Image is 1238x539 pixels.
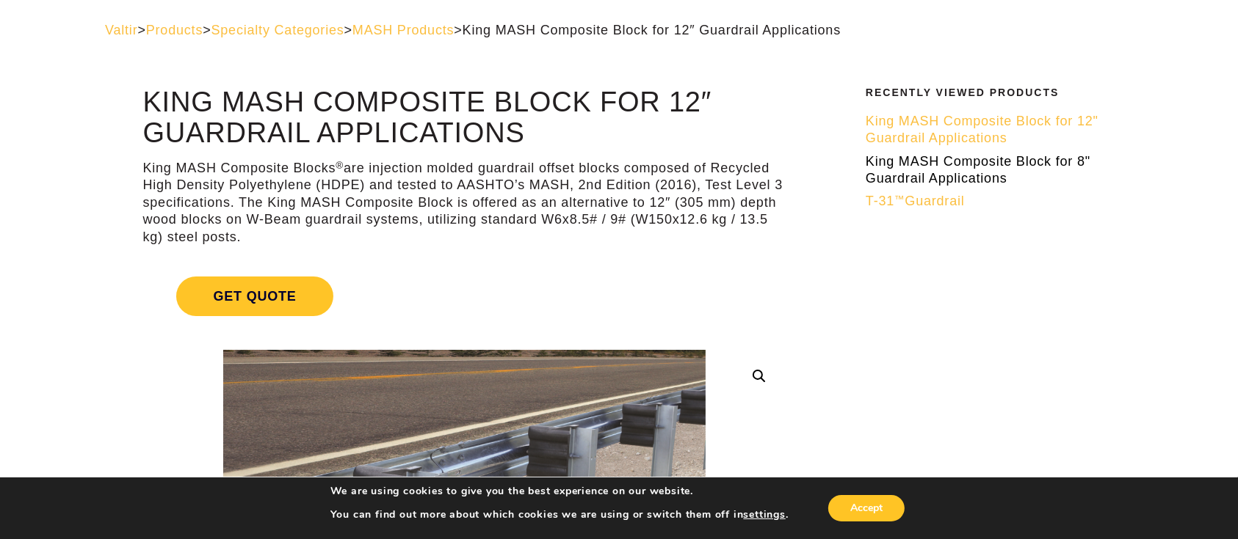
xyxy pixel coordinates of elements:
[866,114,1098,145] span: King MASH Composite Block for 12" Guardrail Applications
[142,259,786,334] a: Get Quote
[866,113,1124,147] a: King MASH Composite Block for 12" Guardrail Applications
[828,495,905,521] button: Accept
[336,160,344,171] sup: ®
[211,23,344,37] a: Specialty Categories
[330,485,789,498] p: We are using cookies to give you the best experience on our website.
[105,22,1133,39] div: > > > >
[330,508,789,521] p: You can find out more about which cookies we are using or switch them off in .
[866,194,965,208] span: T-31 Guardrail
[744,508,786,521] button: settings
[176,276,333,316] span: Get Quote
[352,23,454,37] a: MASH Products
[146,23,203,37] a: Products
[866,154,1090,186] span: King MASH Composite Block for 8" Guardrail Applications
[866,153,1124,188] a: King MASH Composite Block for 8" Guardrail Applications
[894,194,905,205] sup: ™
[866,193,1124,210] a: T-31™Guardrail
[142,87,786,149] h1: King MASH Composite Block for 12″ Guardrail Applications
[463,23,841,37] span: King MASH Composite Block for 12″ Guardrail Applications
[105,23,137,37] a: Valtir
[142,160,786,246] p: King MASH Composite Blocks are injection molded guardrail offset blocks composed of Recycled High...
[866,87,1124,98] h2: Recently Viewed Products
